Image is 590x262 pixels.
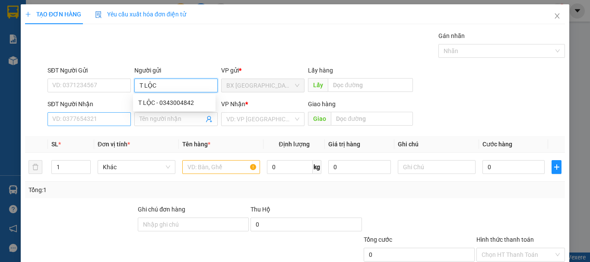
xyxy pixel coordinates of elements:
span: Giá trị hàng [328,141,360,148]
span: Cước hàng [482,141,512,148]
div: SĐT Người Nhận [48,99,131,109]
label: Hình thức thanh toán [476,236,534,243]
span: Đơn vị tính [98,141,130,148]
div: T LỘC - 0343004842 [133,96,216,110]
span: Giao hàng [308,101,336,107]
span: Yêu cầu xuất hóa đơn điện tử [95,11,186,18]
span: Định lượng [279,141,309,148]
button: plus [552,160,561,174]
span: SL [51,141,58,148]
label: Ghi chú đơn hàng [138,206,185,213]
span: close [554,13,561,19]
img: icon [95,11,102,18]
input: VD: Bàn, Ghế [182,160,260,174]
input: Ghi Chú [398,160,476,174]
button: Close [545,4,569,28]
span: Tổng cước [364,236,392,243]
input: Ghi chú đơn hàng [138,218,249,231]
span: Khác [103,161,170,174]
span: Thu Hộ [251,206,270,213]
span: VP Nhận [221,101,245,107]
button: delete [29,160,42,174]
th: Ghi chú [394,136,479,153]
span: Tên hàng [182,141,210,148]
span: BX Quảng Ngãi [226,79,299,92]
span: plus [552,164,561,170]
label: Gán nhãn [438,32,465,39]
div: T LỘC - 0343004842 [138,98,210,107]
div: VP gửi [221,66,305,75]
input: Dọc đường [328,78,413,92]
input: 0 [328,160,390,174]
div: Tổng: 1 [29,185,228,195]
span: kg [313,160,321,174]
span: TẠO ĐƠN HÀNG [25,11,81,18]
span: plus [25,11,31,17]
span: Lấy hàng [308,67,333,74]
div: SĐT Người Gửi [48,66,131,75]
input: Dọc đường [331,112,413,126]
span: Giao [308,112,331,126]
span: user-add [206,116,213,123]
span: Lấy [308,78,328,92]
div: Người gửi [134,66,218,75]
